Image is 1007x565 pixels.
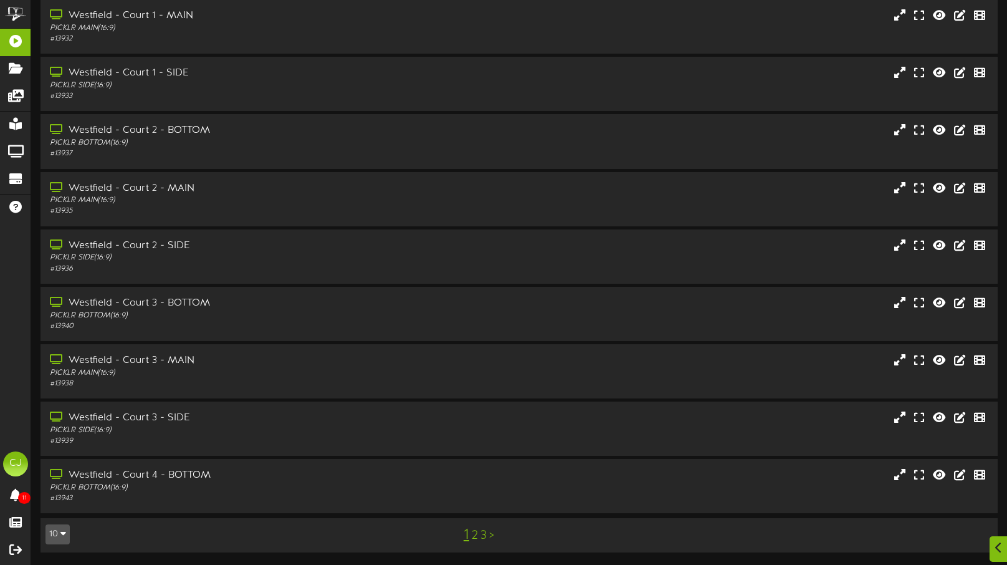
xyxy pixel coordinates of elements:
div: PICKLR MAIN ( 16:9 ) [50,368,430,379]
div: PICKLR BOTTOM ( 16:9 ) [50,138,430,148]
a: > [489,529,494,543]
div: # 13933 [50,91,430,102]
div: PICKLR MAIN ( 16:9 ) [50,23,430,34]
div: PICKLR SIDE ( 16:9 ) [50,253,430,263]
div: # 13936 [50,264,430,274]
div: Westfield - Court 3 - BOTTOM [50,296,430,311]
button: 10 [45,524,70,544]
div: # 13938 [50,379,430,389]
a: 3 [480,529,487,543]
div: Westfield - Court 1 - MAIN [50,9,430,23]
div: Westfield - Court 3 - MAIN [50,354,430,368]
div: # 13932 [50,34,430,44]
div: Westfield - Court 2 - SIDE [50,239,430,253]
div: PICKLR BOTTOM ( 16:9 ) [50,483,430,493]
div: # 13935 [50,206,430,216]
span: 11 [18,492,31,504]
div: # 13943 [50,493,430,504]
div: # 13939 [50,436,430,447]
div: # 13940 [50,321,430,332]
div: CJ [3,452,28,476]
div: PICKLR SIDE ( 16:9 ) [50,80,430,91]
div: Westfield - Court 2 - MAIN [50,181,430,196]
div: PICKLR SIDE ( 16:9 ) [50,425,430,436]
div: Westfield - Court 4 - BOTTOM [50,468,430,483]
a: 2 [472,529,478,543]
div: PICKLR BOTTOM ( 16:9 ) [50,311,430,321]
div: Westfield - Court 1 - SIDE [50,66,430,80]
div: Westfield - Court 2 - BOTTOM [50,123,430,138]
a: 1 [464,527,469,543]
div: Westfield - Court 3 - SIDE [50,411,430,425]
div: # 13937 [50,148,430,159]
div: PICKLR MAIN ( 16:9 ) [50,195,430,206]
